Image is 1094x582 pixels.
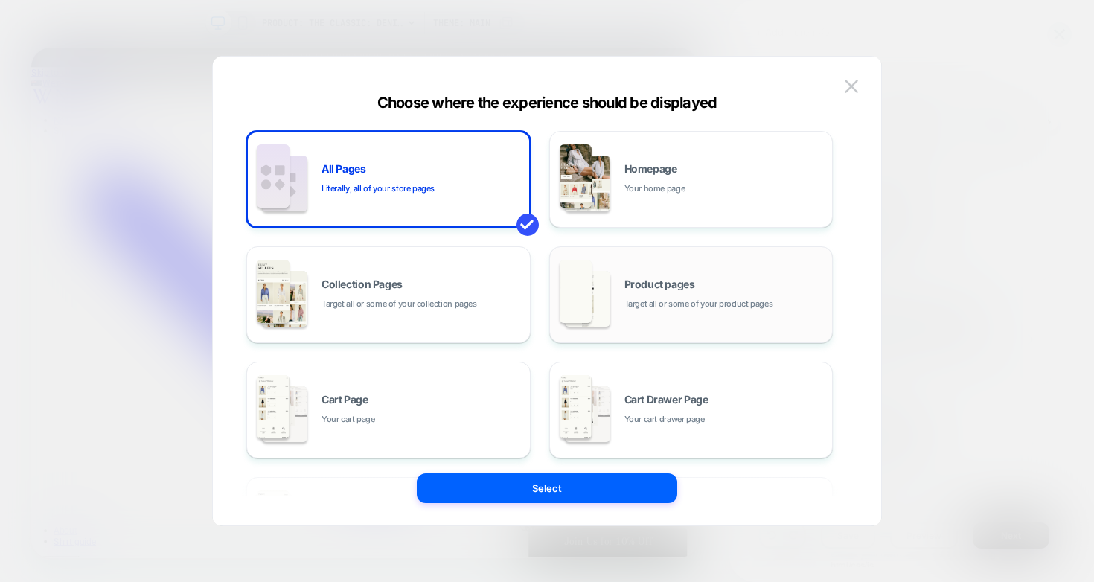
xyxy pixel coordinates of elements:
a: New arrivals [30,90,95,104]
span: Target all or some of your product pages [624,297,773,311]
div: Free shipping to [GEOGRAPHIC_DATA] above AU$300.00 [249,7,641,19]
img: close [845,80,858,92]
div: Choose where the experience should be displayed [213,94,881,112]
